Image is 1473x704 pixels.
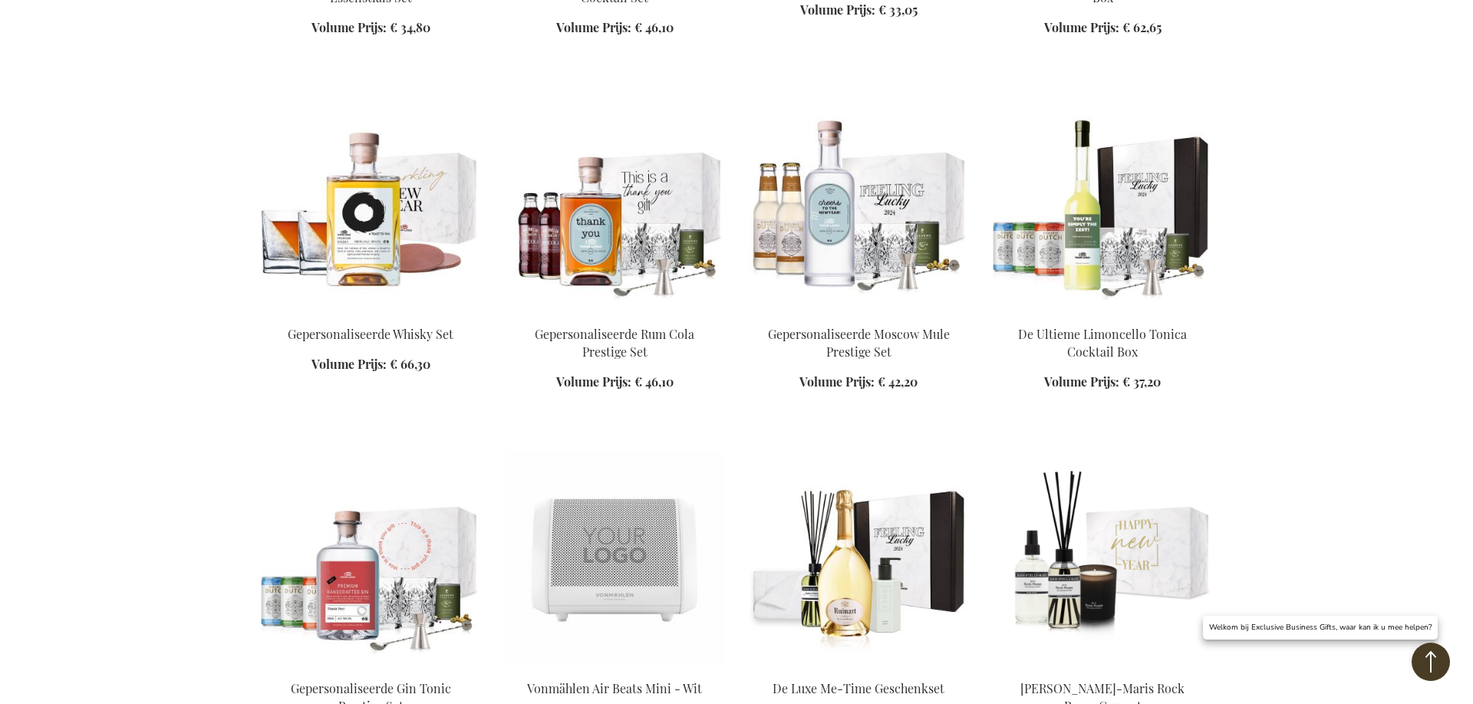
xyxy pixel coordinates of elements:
span: Volume Prijs: [1044,373,1119,390]
a: Volume Prijs: € 46,10 [556,373,674,391]
a: Marie-Stella-Maris Rock Roses Fragrance Set [993,661,1212,676]
img: Vonmahlen Air Beats Mini [505,452,724,667]
a: Gepersonaliseerde Rum Cola Prestige Set [535,326,694,360]
span: Volume Prijs: [800,2,875,18]
img: Ultimate Limoncello Tonica Cocktail Box [993,98,1212,313]
span: Volume Prijs: [556,373,631,390]
span: € 66,30 [390,356,430,372]
img: Marie-Stella-Maris Rock Roses Fragrance Set [993,452,1212,667]
img: Personalised Gin Tonic Prestige Set [261,452,480,667]
span: € 46,10 [634,373,674,390]
img: Personalised Whisky Set [261,98,480,313]
a: Gepersonaliseerde Moscow Mule Prestige Set [749,307,968,321]
a: Vonmahlen Air Beats Mini [505,661,724,676]
a: The Luxury Me-Time Gift Set [749,661,968,676]
a: Volume Prijs: € 37,20 [1044,373,1161,391]
img: Gepersonaliseerde Moscow Mule Prestige Set [749,98,968,313]
a: Gepersonaliseerde Moscow Mule Prestige Set [768,326,950,360]
a: De Ultieme Limoncello Tonica Cocktail Box [1018,326,1187,360]
span: € 42,20 [878,373,918,390]
a: Volume Prijs: € 62,65 [1044,19,1162,37]
span: € 62,65 [1122,19,1162,35]
span: Volume Prijs: [311,356,387,372]
a: De Luxe Me-Time Geschenkset [773,680,944,696]
img: Personalised Rum Cola Prestige Set [505,98,724,313]
a: Volume Prijs: € 34,80 [311,19,430,37]
a: Personalised Gin Tonic Prestige Set [261,661,480,676]
span: Volume Prijs: [556,19,631,35]
span: € 46,10 [634,19,674,35]
span: € 34,80 [390,19,430,35]
a: Ultimate Limoncello Tonica Cocktail Box [993,307,1212,321]
span: € 33,05 [878,2,918,18]
a: Volume Prijs: € 46,10 [556,19,674,37]
a: Personalised Rum Cola Prestige Set [505,307,724,321]
span: Volume Prijs: [311,19,387,35]
span: € 37,20 [1122,373,1161,390]
a: Vonmählen Air Beats Mini - Wit [527,680,702,696]
a: Gepersonaliseerde Whisky Set [288,326,453,342]
a: Volume Prijs: € 33,05 [800,2,918,19]
span: Volume Prijs: [1044,19,1119,35]
a: Volume Prijs: € 42,20 [799,373,918,391]
span: Volume Prijs: [799,373,875,390]
a: Personalised Whisky Set [261,307,480,321]
a: Volume Prijs: € 66,30 [311,356,430,373]
img: The Luxury Me-Time Gift Set [749,452,968,667]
